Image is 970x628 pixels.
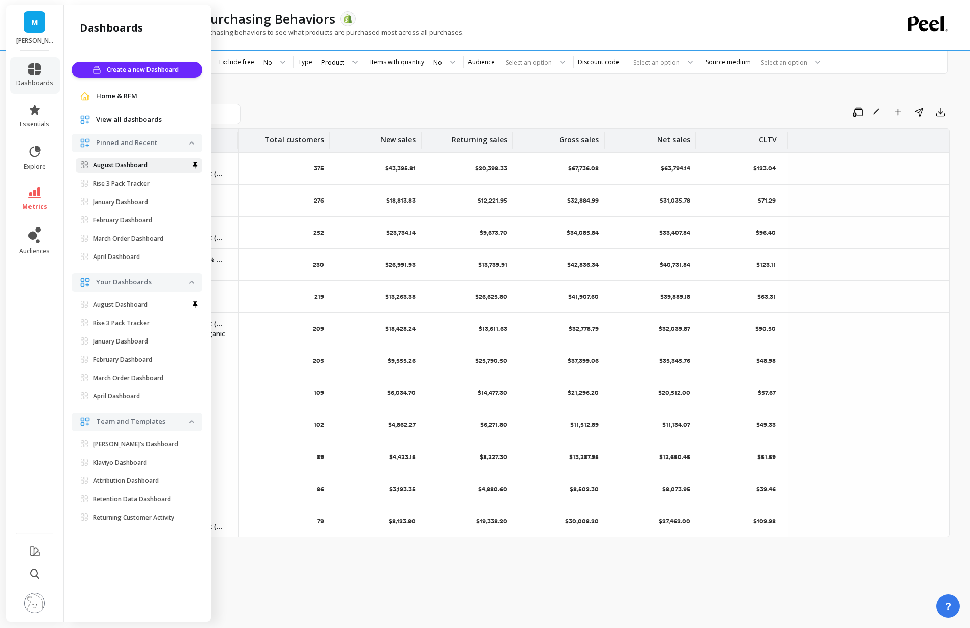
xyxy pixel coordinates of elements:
p: $39.46 [756,485,778,493]
p: $3,193.35 [389,485,416,493]
img: navigation item icon [80,417,90,427]
p: Returning Customer Activity [93,513,174,522]
p: Team and Templates [96,417,189,427]
p: $33,407.84 [659,229,690,237]
p: CLTV [759,129,777,145]
p: $63.31 [757,293,778,301]
img: down caret icon [189,281,194,284]
p: Net sales [657,129,690,145]
div: No [433,58,442,67]
p: $6,271.80 [480,421,507,429]
p: Customer Cross Purchasing Behaviors [103,10,335,27]
p: Rise 3 Pack Tracker [93,319,150,327]
p: $32,884.99 [567,196,599,205]
p: $109.98 [753,517,778,525]
p: $4,862.27 [388,421,416,429]
p: $123.04 [753,164,778,173]
p: $23,734.14 [386,229,416,237]
p: Attribution Dashboard [93,477,159,485]
button: Create a new Dashboard [72,62,202,78]
p: $9,673.70 [480,229,507,237]
span: Create a new Dashboard [107,65,182,75]
img: down caret icon [189,420,194,423]
span: Home & RFM [96,91,137,101]
p: $26,625.80 [475,293,507,301]
p: $49.33 [756,421,778,429]
p: 230 [313,261,324,269]
p: Klaviyo Dashboard [93,459,147,467]
img: navigation item icon [80,91,90,101]
p: 86 [317,485,324,493]
span: dashboards [16,79,53,88]
p: $34,085.84 [567,229,599,237]
span: audiences [19,247,50,255]
p: $67,736.08 [568,164,599,173]
p: $19,338.20 [476,517,507,525]
p: Your Dashboards [96,277,189,288]
span: metrics [22,203,47,211]
p: January Dashboard [93,337,148,346]
p: 109 [314,389,324,397]
p: $31,035.78 [660,196,690,205]
p: $20,512.00 [658,389,690,397]
img: api.shopify.svg [343,14,352,23]
p: $6,034.70 [387,389,416,397]
p: $11,512.89 [570,421,599,429]
label: Items with quantity [370,58,424,66]
p: $41,907.60 [568,293,599,301]
p: maude [16,37,53,45]
p: $13,287.95 [569,453,599,461]
p: $71.29 [758,196,778,205]
span: ? [945,599,951,613]
p: 276 [314,196,324,205]
span: M [31,16,38,28]
label: Type [298,58,312,66]
span: essentials [20,120,49,128]
p: August Dashboard [93,161,148,169]
img: navigation item icon [80,277,90,288]
p: $43,395.81 [385,164,416,173]
span: View all dashboards [96,115,162,125]
p: $4,880.60 [478,485,507,493]
p: April Dashboard [93,253,140,261]
p: $51.59 [757,453,778,461]
p: $25,790.50 [475,357,507,365]
p: $90.50 [755,325,778,333]
p: $13,611.63 [479,325,507,333]
p: $35,345.76 [659,357,690,365]
p: $18,813.83 [386,196,416,205]
div: Product [321,58,344,67]
p: Retention Data Dashboard [93,495,171,503]
p: Pinned and Recent [96,138,189,148]
p: $40,731.84 [660,261,690,269]
p: 252 [313,229,324,237]
p: $32,039.87 [659,325,690,333]
p: Gross sales [559,129,599,145]
p: $63,794.14 [661,164,690,173]
p: $30,008.20 [565,517,599,525]
p: 89 [317,453,324,461]
p: Total customers [264,129,324,145]
p: $18,428.24 [385,325,416,333]
p: 209 [313,325,324,333]
p: 219 [314,293,324,301]
p: $13,263.38 [385,293,416,301]
p: $20,398.33 [475,164,507,173]
p: March Order Dashboard [93,374,163,382]
p: February Dashboard [93,216,152,224]
p: March Order Dashboard [93,235,163,243]
p: $37,399.06 [568,357,599,365]
p: $14,477.30 [478,389,507,397]
p: [PERSON_NAME]'s Dashboard [93,440,178,448]
p: $11,134.07 [662,421,690,429]
p: $4,423.15 [389,453,416,461]
p: 375 [314,164,324,173]
p: Track your customer's product purchasing behaviors to see what products are purchased most across... [85,27,464,37]
img: navigation item icon [80,138,90,148]
p: February Dashboard [93,356,152,364]
p: $13,739.91 [478,261,507,269]
p: $96.40 [756,229,778,237]
p: January Dashboard [93,198,148,206]
img: navigation item icon [80,115,90,125]
p: August Dashboard [93,301,148,309]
